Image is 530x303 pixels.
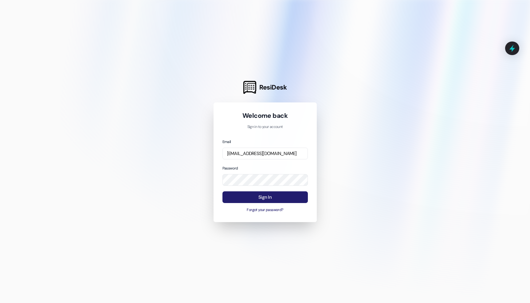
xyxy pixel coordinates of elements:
h1: Welcome back [222,111,308,120]
label: Email [222,139,231,144]
span: ResiDesk [259,83,287,92]
label: Password [222,166,238,171]
p: Sign in to your account [222,124,308,130]
button: Forgot your password? [222,207,308,213]
img: ResiDesk Logo [243,81,256,94]
button: Sign In [222,191,308,203]
input: name@example.com [222,148,308,160]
